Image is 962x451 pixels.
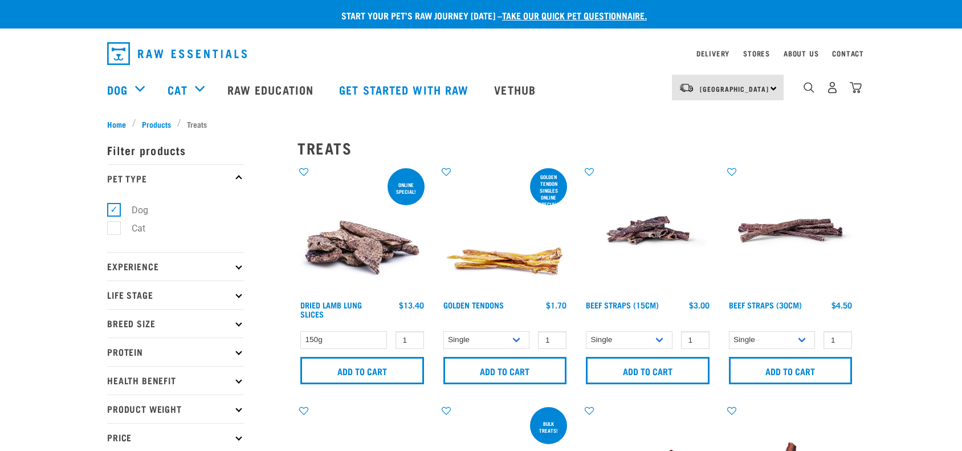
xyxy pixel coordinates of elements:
[546,300,566,310] div: $1.70
[743,51,770,55] a: Stores
[107,118,126,130] span: Home
[168,81,187,98] a: Cat
[107,164,244,193] p: Pet Type
[729,357,853,384] input: Add to cart
[113,221,150,235] label: Cat
[107,338,244,366] p: Protein
[826,82,838,94] img: user.png
[300,303,362,316] a: Dried Lamb Lung Slices
[107,366,244,395] p: Health Benefit
[729,303,802,307] a: Beef Straps (30cm)
[679,83,694,93] img: van-moving.png
[107,136,244,164] p: Filter products
[441,166,570,295] img: 1293 Golden Tendons 01
[107,395,244,423] p: Product Weight
[443,303,504,307] a: Golden Tendons
[107,81,128,98] a: Dog
[107,309,244,338] p: Breed Size
[328,67,483,112] a: Get started with Raw
[107,252,244,281] p: Experience
[586,357,710,384] input: Add to cart
[300,357,424,384] input: Add to cart
[502,13,647,18] a: take our quick pet questionnaire.
[538,331,566,349] input: 1
[586,303,659,307] a: Beef Straps (15cm)
[216,67,328,112] a: Raw Education
[831,300,852,310] div: $4.50
[107,42,247,65] img: Raw Essentials Logo
[107,281,244,309] p: Life Stage
[113,203,153,217] label: Dog
[726,166,855,295] img: Raw Essentials Beef Straps 6 Pack
[107,118,855,130] nav: breadcrumbs
[784,51,818,55] a: About Us
[136,118,177,130] a: Products
[483,67,550,112] a: Vethub
[681,331,710,349] input: 1
[850,82,862,94] img: home-icon@2x.png
[107,118,132,130] a: Home
[399,300,424,310] div: $13.40
[388,176,425,200] div: ONLINE SPECIAL!
[297,139,855,157] h2: Treats
[832,51,864,55] a: Contact
[530,415,567,439] div: BULK TREATS!
[142,118,171,130] span: Products
[583,166,712,295] img: Raw Essentials Beef Straps 15cm 6 Pack
[297,166,427,295] img: 1303 Lamb Lung Slices 01
[530,168,567,213] div: Golden Tendon singles online special!
[700,87,769,91] span: [GEOGRAPHIC_DATA]
[689,300,710,310] div: $3.00
[804,82,814,93] img: home-icon-1@2x.png
[696,51,729,55] a: Delivery
[443,357,567,384] input: Add to cart
[824,331,852,349] input: 1
[396,331,424,349] input: 1
[98,38,864,70] nav: dropdown navigation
